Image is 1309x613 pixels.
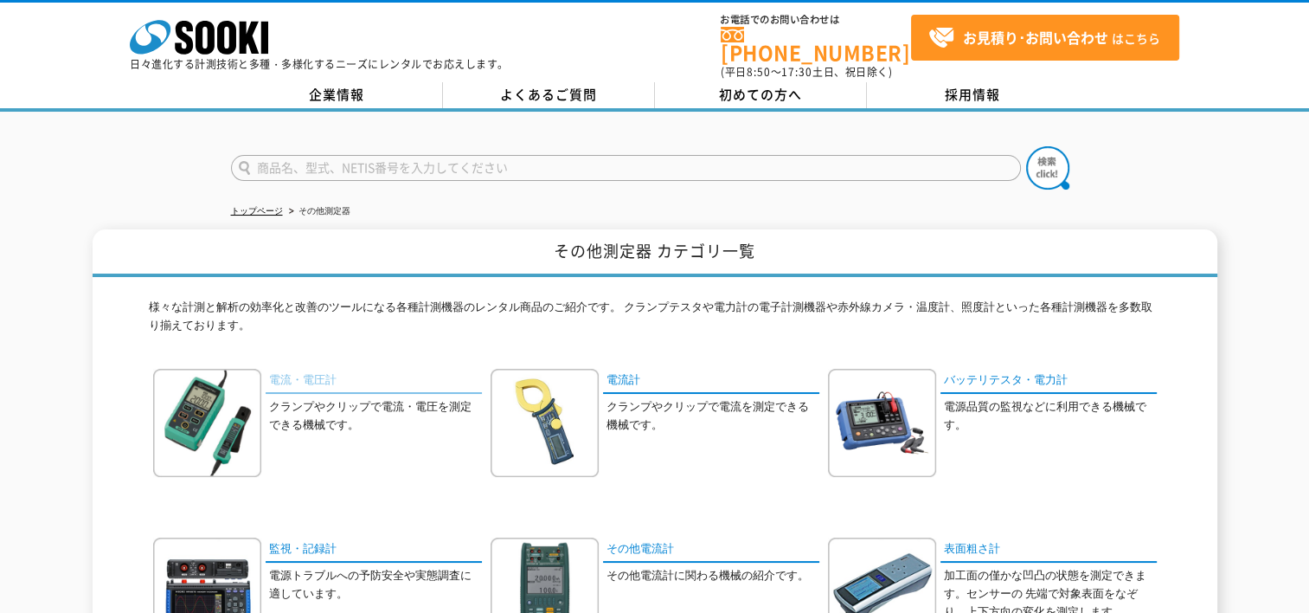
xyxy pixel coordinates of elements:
a: その他電流計 [603,538,819,563]
a: 電流計 [603,369,819,394]
a: お見積り･お問い合わせはこちら [911,15,1179,61]
a: 採用情報 [867,82,1079,108]
p: クランプやクリップで電流を測定できる機械です。 [606,398,819,435]
span: はこちら [928,25,1160,51]
img: バッテリテスタ・電力計 [828,369,936,477]
span: (平日 ～ 土日、祝日除く) [721,64,892,80]
img: 電流計 [491,369,599,477]
p: 電源品質の監視などに利用できる機械です。 [944,398,1157,435]
a: 監視・記録計 [266,538,482,563]
p: 日々進化する計測技術と多種・多様化するニーズにレンタルでお応えします。 [130,59,509,69]
p: その他電流計に関わる機械の紹介です。 [606,567,819,585]
p: クランプやクリップで電流・電圧を測定できる機械です。 [269,398,482,435]
li: その他測定器 [286,203,350,221]
span: 8:50 [747,64,771,80]
a: トップページ [231,206,283,216]
strong: お見積り･お問い合わせ [963,27,1108,48]
input: 商品名、型式、NETIS番号を入力してください [231,155,1021,181]
p: 様々な計測と解析の効率化と改善のツールになる各種計測機器のレンタル商品のご紹介です。 クランプテスタや電力計の電子計測機器や赤外線カメラ・温度計、照度計といった各種計測機器を多数取り揃えております。 [149,299,1161,344]
a: 初めての方へ [655,82,867,108]
p: 電源トラブルへの予防安全や実態調査に適しています。 [269,567,482,603]
a: 企業情報 [231,82,443,108]
img: 電流・電圧計 [153,369,261,477]
a: 表面粗さ計 [940,538,1157,563]
span: お電話でのお問い合わせは [721,15,911,25]
h1: その他測定器 カテゴリ一覧 [93,229,1217,277]
a: バッテリテスタ・電力計 [940,369,1157,394]
span: 17:30 [781,64,812,80]
a: [PHONE_NUMBER] [721,27,911,62]
img: btn_search.png [1026,146,1069,190]
a: よくあるご質問 [443,82,655,108]
span: 初めての方へ [719,85,802,104]
a: 電流・電圧計 [266,369,482,394]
